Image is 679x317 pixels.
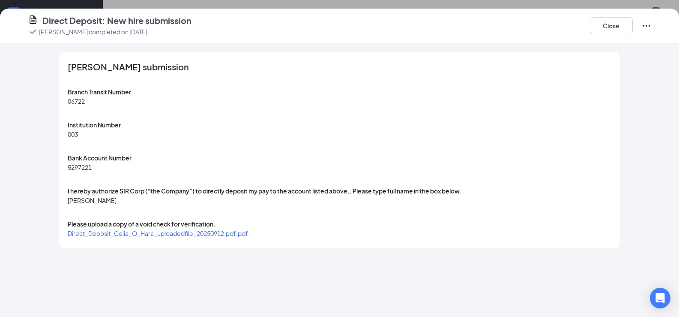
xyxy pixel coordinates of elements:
h4: Direct Deposit: New hire submission [42,15,191,27]
p: [PERSON_NAME] completed on [DATE] [39,27,147,36]
span: [PERSON_NAME] submission [68,63,189,71]
svg: Checkmark [28,27,38,37]
span: 5297221 [68,163,92,171]
svg: CustomFormIcon [28,15,38,25]
span: Please upload a copy of a void check for verification. [68,220,215,228]
svg: Ellipses [641,21,652,31]
button: Close [590,17,633,34]
span: [PERSON_NAME] [68,196,117,204]
span: I hereby authorize SIR Corp (“the Company”) to directly deposit my pay to the account listed abov... [68,187,461,195]
div: Open Intercom Messenger [650,288,670,308]
span: Institution Number [68,121,121,129]
span: Branch Transit Number [68,88,131,96]
span: Bank Account Number [68,154,132,162]
span: 003 [68,130,78,138]
a: Direct_Deposit_Celia_O_Hara_uploadedfile_20250912.pdf.pdf [68,229,248,237]
span: 06722 [68,97,85,105]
